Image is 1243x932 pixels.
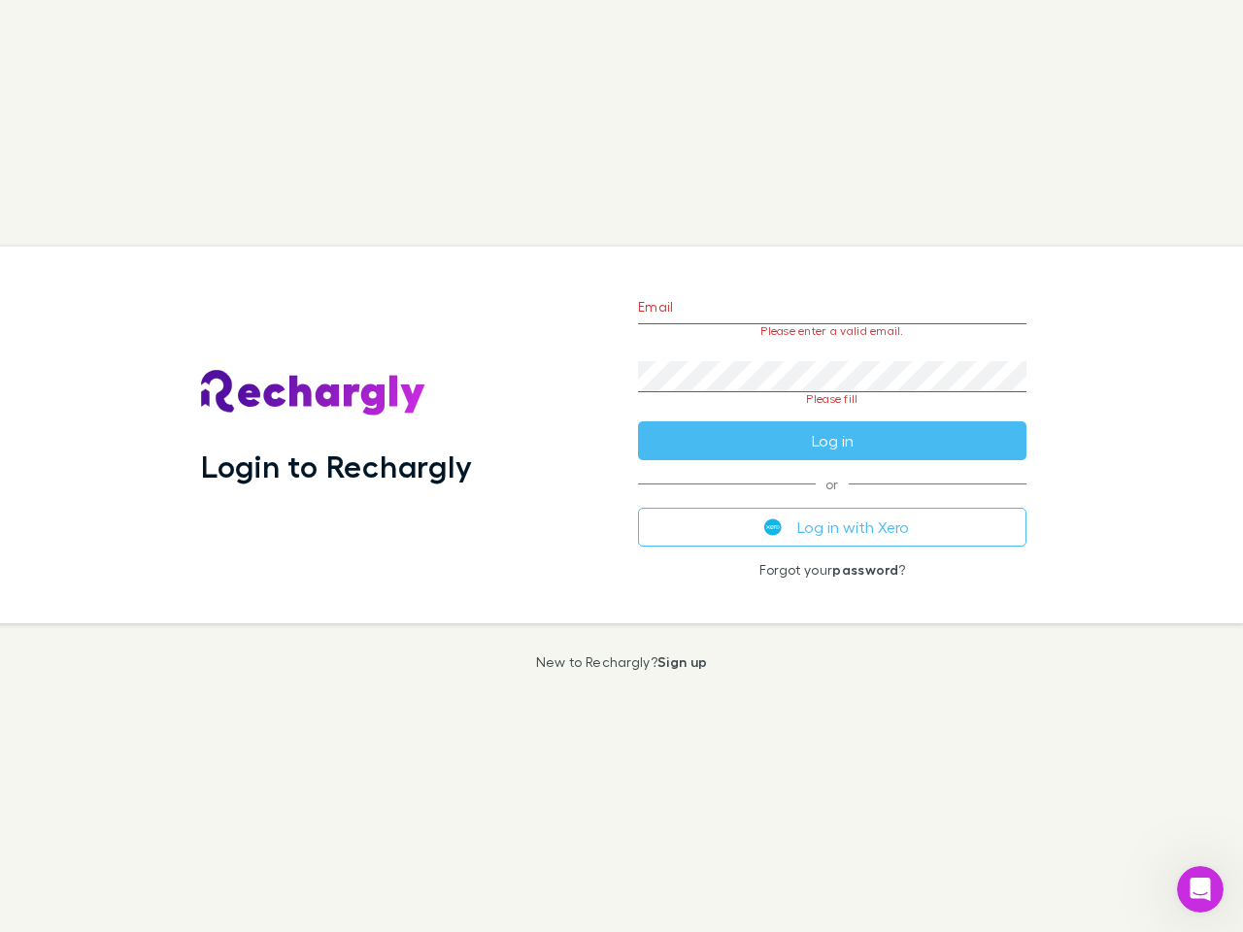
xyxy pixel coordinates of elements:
[638,562,1026,578] p: Forgot your ?
[638,421,1026,460] button: Log in
[764,518,782,536] img: Xero's logo
[1177,866,1224,913] iframe: Intercom live chat
[638,324,1026,338] p: Please enter a valid email.
[638,483,1026,484] span: or
[201,448,472,484] h1: Login to Rechargly
[638,392,1026,406] p: Please fill
[638,508,1026,547] button: Log in with Xero
[657,653,707,670] a: Sign up
[201,370,426,416] img: Rechargly's Logo
[536,654,708,670] p: New to Rechargly?
[832,561,898,578] a: password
